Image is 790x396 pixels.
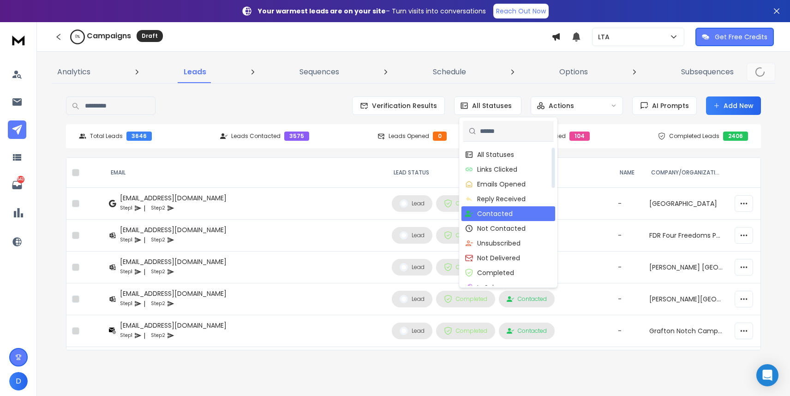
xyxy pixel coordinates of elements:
[9,372,28,390] button: D
[386,158,612,188] th: LEAD STATUS
[444,231,487,240] div: Completed
[151,299,165,308] p: Step 2
[477,180,526,189] p: Emails Opened
[477,283,529,292] p: In Subsequence
[151,235,165,245] p: Step 2
[706,96,761,115] button: Add New
[103,158,387,188] th: EMAIL
[477,165,517,174] p: Links Clicked
[120,235,132,245] p: Step 1
[144,267,145,276] p: |
[144,299,145,308] p: |
[715,32,767,42] p: Get Free Credits
[87,30,131,42] h1: Campaigns
[493,4,549,18] a: Reach Out Now
[612,188,644,220] td: -
[756,364,778,386] div: Open Intercom Messenger
[554,61,593,83] a: Options
[137,30,163,42] div: Draft
[144,331,145,340] p: |
[389,132,429,140] p: Leads Opened
[644,252,729,283] td: [PERSON_NAME] [GEOGRAPHIC_DATA]
[184,66,206,78] p: Leads
[151,267,165,276] p: Step 2
[612,283,644,315] td: -
[681,66,734,78] p: Subsequences
[433,66,466,78] p: Schedule
[669,132,719,140] p: Completed Leads
[400,327,425,335] div: Lead
[120,257,227,266] div: [EMAIL_ADDRESS][DOMAIN_NAME]
[90,132,123,140] p: Total Leads
[144,204,145,213] p: |
[400,231,425,240] div: Lead
[151,204,165,213] p: Step 2
[477,239,521,248] p: Unsubscribed
[477,150,514,159] p: All Statuses
[57,66,90,78] p: Analytics
[8,176,26,194] a: 643
[368,101,437,110] span: Verification Results
[120,225,227,234] div: [EMAIL_ADDRESS][DOMAIN_NAME]
[284,132,309,141] div: 3575
[477,209,513,218] p: Contacted
[559,66,588,78] p: Options
[433,132,447,141] div: 0
[695,28,774,46] button: Get Free Credits
[598,32,613,42] p: LTA
[496,6,546,16] p: Reach Out Now
[477,253,520,263] p: Not Delivered
[723,132,748,141] div: 2406
[9,31,28,48] img: logo
[632,96,697,115] button: AI Prompts
[644,188,729,220] td: [GEOGRAPHIC_DATA]
[400,199,425,208] div: Lead
[294,61,345,83] a: Sequences
[427,61,472,83] a: Schedule
[612,315,644,347] td: -
[612,347,644,379] td: -
[400,295,425,303] div: Lead
[120,321,227,330] div: [EMAIL_ADDRESS][DOMAIN_NAME]
[178,61,212,83] a: Leads
[258,6,386,16] strong: Your warmest leads are on your site
[644,347,729,379] td: [GEOGRAPHIC_DATA][PERSON_NAME]
[17,176,24,183] p: 643
[151,331,165,340] p: Step 2
[507,295,547,303] div: Contacted
[444,327,487,335] div: Completed
[144,235,145,245] p: |
[472,101,512,110] p: All Statuses
[444,199,487,208] div: Completed
[120,267,132,276] p: Step 1
[258,6,486,16] p: – Turn visits into conversations
[52,61,96,83] a: Analytics
[352,96,445,115] button: Verification Results
[644,283,729,315] td: [PERSON_NAME][GEOGRAPHIC_DATA]
[120,193,227,203] div: [EMAIL_ADDRESS][DOMAIN_NAME]
[612,158,644,188] th: NAME
[644,220,729,252] td: FDR Four Freedoms Park Conservancy
[231,132,281,140] p: Leads Contacted
[126,132,152,141] div: 3646
[120,204,132,213] p: Step 1
[400,263,425,271] div: Lead
[644,158,729,188] th: Company/Organization
[549,101,574,110] p: Actions
[477,194,526,204] p: Reply Received
[299,66,339,78] p: Sequences
[120,299,132,308] p: Step 1
[120,289,227,298] div: [EMAIL_ADDRESS][DOMAIN_NAME]
[444,263,487,271] div: Completed
[120,331,132,340] p: Step 1
[676,61,739,83] a: Subsequences
[444,295,487,303] div: Completed
[477,268,514,277] p: Completed
[612,252,644,283] td: -
[477,224,526,233] p: Not Contacted
[644,315,729,347] td: Grafton Notch Campground
[75,34,80,40] p: 0 %
[507,327,547,335] div: Contacted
